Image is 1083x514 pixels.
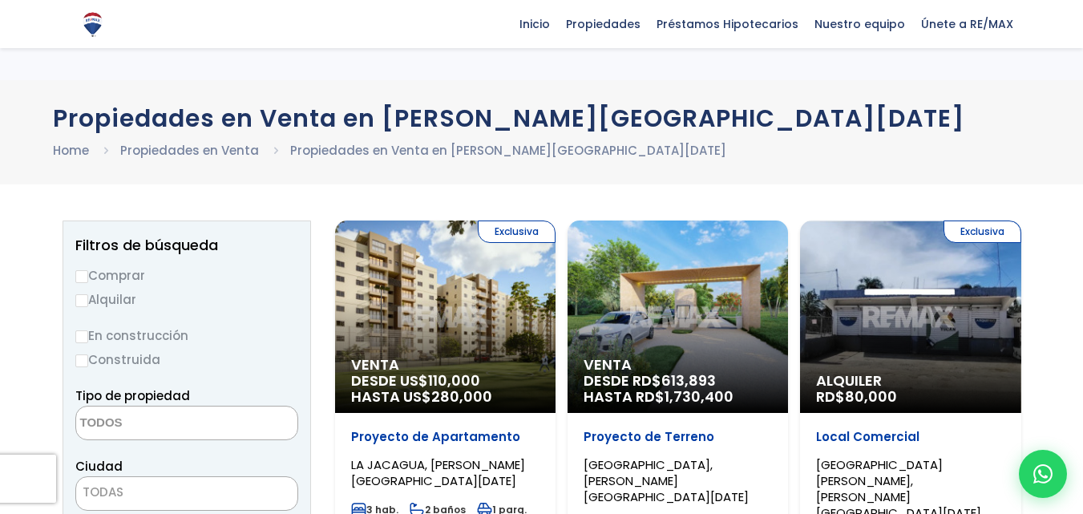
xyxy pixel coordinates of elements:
[816,387,897,407] span: RD$
[478,221,556,243] span: Exclusiva
[75,270,88,283] input: Comprar
[53,104,1031,132] h1: Propiedades en Venta en [PERSON_NAME][GEOGRAPHIC_DATA][DATE]
[584,357,772,373] span: Venta
[351,456,525,489] span: LA JACAGUA, [PERSON_NAME][GEOGRAPHIC_DATA][DATE]
[584,456,749,505] span: [GEOGRAPHIC_DATA], [PERSON_NAME][GEOGRAPHIC_DATA][DATE]
[584,429,772,445] p: Proyecto de Terreno
[351,357,539,373] span: Venta
[290,140,726,160] li: Propiedades en Venta en [PERSON_NAME][GEOGRAPHIC_DATA][DATE]
[75,350,298,370] label: Construida
[806,12,913,36] span: Nuestro equipo
[75,237,298,253] h2: Filtros de búsqueda
[845,387,897,407] span: 80,000
[584,389,772,405] span: HASTA RD$
[75,458,123,475] span: Ciudad
[816,373,1004,389] span: Alquiler
[351,429,539,445] p: Proyecto de Apartamento
[75,476,298,511] span: TODAS
[53,142,89,159] a: Home
[816,429,1004,445] p: Local Comercial
[75,387,190,404] span: Tipo de propiedad
[649,12,806,36] span: Préstamos Hipotecarios
[431,387,492,407] span: 280,000
[665,387,733,407] span: 1,730,400
[75,326,298,346] label: En construcción
[351,389,539,405] span: HASTA US$
[75,294,88,307] input: Alquilar
[120,142,259,159] a: Propiedades en Venta
[75,265,298,285] label: Comprar
[83,484,123,500] span: TODAS
[661,370,716,391] span: 613,893
[558,12,649,36] span: Propiedades
[913,12,1021,36] span: Únete a RE/MAX
[75,354,88,367] input: Construida
[75,289,298,310] label: Alquilar
[944,221,1021,243] span: Exclusiva
[584,373,772,405] span: DESDE RD$
[76,407,232,441] textarea: Search
[79,10,107,38] img: Logo de REMAX
[511,12,558,36] span: Inicio
[351,373,539,405] span: DESDE US$
[428,370,480,391] span: 110,000
[76,481,297,504] span: TODAS
[75,330,88,343] input: En construcción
